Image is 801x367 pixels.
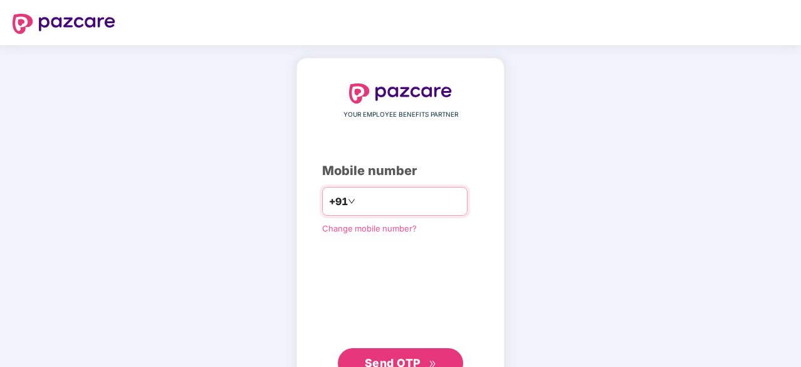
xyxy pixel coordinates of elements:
span: down [348,198,355,205]
div: Mobile number [322,161,479,181]
span: YOUR EMPLOYEE BENEFITS PARTNER [343,110,458,120]
img: logo [349,83,452,104]
span: +91 [329,194,348,210]
img: logo [13,14,115,34]
a: Change mobile number? [322,223,417,233]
